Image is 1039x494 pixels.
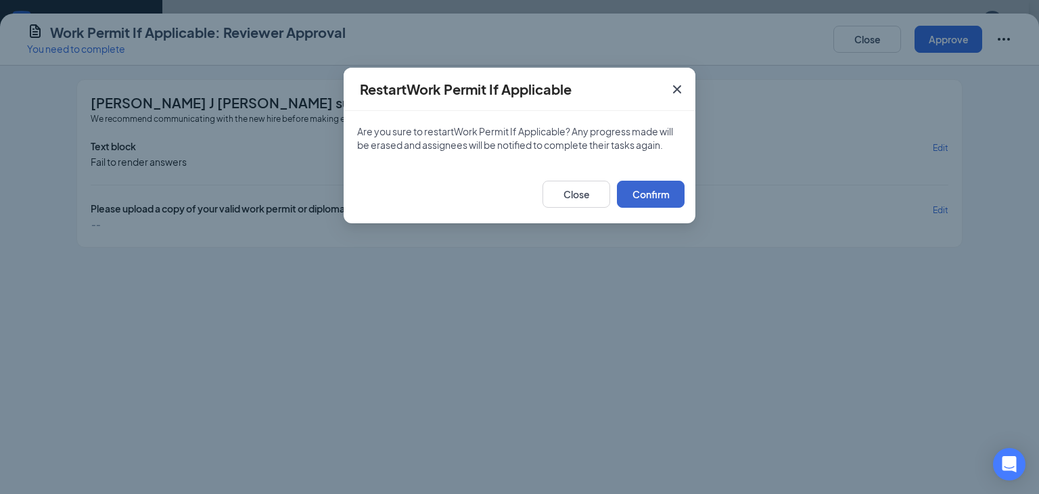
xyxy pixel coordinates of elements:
[360,80,572,99] h4: Restart Work Permit If Applicable
[357,125,682,152] p: Are you sure to restart Work Permit If Applicable ? Any progress made will be erased and assignee...
[542,181,610,208] button: Close
[993,448,1025,480] div: Open Intercom Messenger
[669,81,685,97] svg: Cross
[659,68,695,111] button: Close
[617,181,685,208] button: Confirm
